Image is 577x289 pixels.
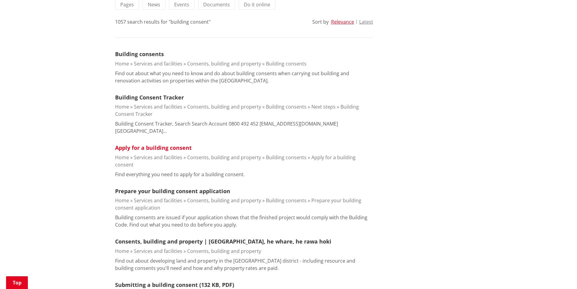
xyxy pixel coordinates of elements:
a: Home [115,103,129,110]
a: Home [115,60,129,67]
a: Prepare your building consent application [115,187,230,195]
button: Latest [359,19,373,25]
a: Building consents [266,154,307,161]
a: Consents, building and property | [GEOGRAPHIC_DATA], he whare, he rawa hoki [115,238,331,245]
span: Events [174,1,189,8]
p: Find everything you need to apply for a building consent. [115,171,245,178]
div: Sort by [312,18,329,25]
a: Consents, building and property [187,60,261,67]
a: Submitting a building consent (132 KB, PDF) [115,281,234,288]
a: Services and facilities [134,154,182,161]
a: Consents, building and property [187,197,261,204]
a: Consents, building and property [187,248,261,254]
p: Find out about developing land and property in the [GEOGRAPHIC_DATA] district - including resourc... [115,257,373,272]
span: Do it online [244,1,270,8]
a: Home [115,248,129,254]
a: Building consents [266,197,307,204]
a: Building Consent Tracker [115,94,184,101]
a: Consents, building and property [187,103,261,110]
a: Services and facilities [134,60,182,67]
a: Building consents [115,50,164,58]
a: Apply for a building consent [115,144,192,151]
a: Prepare your building consent application [115,197,361,211]
span: News [148,1,160,8]
a: Home [115,197,129,204]
p: Building Consent Tracker, Search Search Account 0800 492 452 [EMAIL_ADDRESS][DOMAIN_NAME] [GEOGRA... [115,120,373,135]
div: 1057 search results for "building consent" [115,18,211,25]
a: Services and facilities [134,248,182,254]
a: Apply for a building consent [115,154,356,168]
a: Next steps [311,103,336,110]
a: Consents, building and property [187,154,261,161]
iframe: Messenger Launcher [549,264,571,285]
a: Home [115,154,129,161]
p: Building consents are issued if your application shows that the finished project would comply wit... [115,214,373,228]
a: Services and facilities [134,197,182,204]
a: Services and facilities [134,103,182,110]
p: Find out about what you need to know and do about building consents when carrying out building an... [115,70,373,84]
button: Relevance [331,19,354,25]
a: Building Consent Tracker [115,103,359,117]
a: Top [6,276,28,289]
span: Pages [120,1,134,8]
a: Building consents [266,60,307,67]
span: Documents [203,1,230,8]
a: Building consents [266,103,307,110]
